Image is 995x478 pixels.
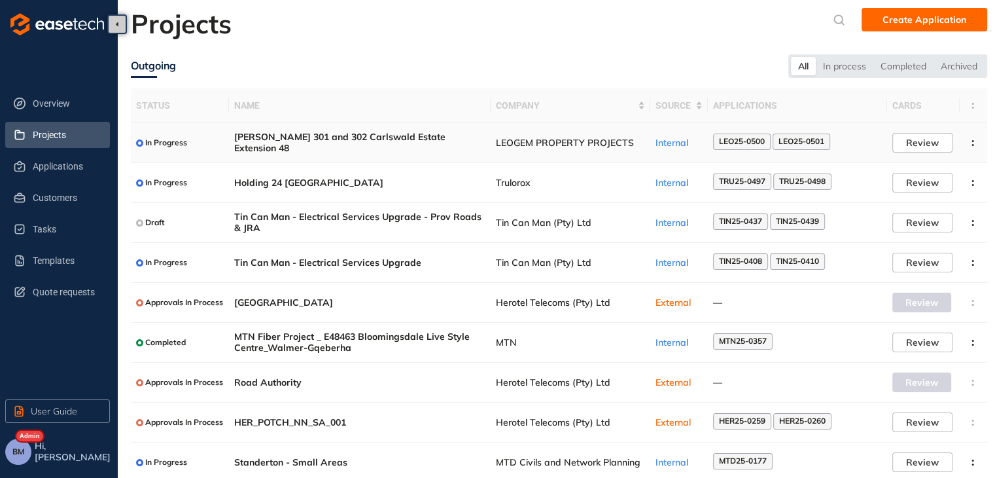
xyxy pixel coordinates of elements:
span: Approvals In Process [145,378,223,387]
div: Internal [655,457,703,468]
span: Completed [145,338,186,347]
span: HER25-0260 [779,416,826,426]
span: Review [906,136,939,150]
span: Road Authority [234,377,485,388]
th: Status [131,88,229,123]
div: Internal [655,217,703,229]
span: Tin Can Man - Electrical Services Upgrade - Prov Roads & JRA [234,211,485,234]
span: [GEOGRAPHIC_DATA] [234,297,485,308]
span: Source [655,98,693,113]
span: [PERSON_NAME] 301 and 302 Carlswald Estate Extension 48 [234,132,485,154]
span: Projects [33,122,99,148]
span: Customers [33,185,99,211]
th: Company [491,88,650,123]
span: TIN25-0408 [719,257,762,266]
span: TIN25-0410 [776,257,819,266]
button: Review [892,253,952,272]
button: Review [892,452,952,472]
div: Internal [655,138,703,149]
div: In process [816,57,873,75]
span: MTD25-0177 [719,456,767,466]
button: BM [5,439,31,465]
span: Quote requests [33,279,99,305]
div: All [791,57,816,75]
span: Holding 24 [GEOGRAPHIC_DATA] [234,177,485,189]
button: Create Application [862,8,987,31]
th: Source [650,88,708,123]
span: Review [906,215,939,230]
span: TIN25-0437 [719,217,762,226]
div: External [655,377,703,388]
span: — [713,297,722,308]
div: Archived [934,57,985,75]
span: MTD Civils and Network Planning [496,457,645,468]
span: MTN Fiber Project _ E48463 Bloomingsdale Live Style Centre_Walmer-Gqeberha [234,331,485,354]
span: Tin Can Man (Pty) Ltd [496,217,645,229]
span: Review [906,175,939,190]
th: Applications [708,88,887,123]
span: In Progress [145,458,187,467]
span: Review [906,455,939,469]
div: Internal [655,337,703,348]
span: BM [12,447,24,456]
span: Standerton - Small Areas [234,457,485,468]
span: Approvals In Process [145,298,223,307]
th: Name [229,88,491,123]
span: Tin Can Man - Electrical Services Upgrade [234,257,485,268]
span: HER_POTCH_NN_SA_001 [234,417,485,428]
span: In Progress [145,258,187,267]
span: Approvals In Process [145,418,223,427]
span: In Progress [145,178,187,187]
span: Overview [33,90,99,117]
div: Internal [655,257,703,268]
span: Herotel Telecoms (Pty) Ltd [496,417,645,428]
button: Review [892,413,952,432]
span: — [713,377,722,388]
span: TRU25-0497 [719,177,765,186]
img: logo [10,13,104,35]
button: Review [892,213,952,232]
span: Applications [33,153,99,179]
span: Herotel Telecoms (Pty) Ltd [496,377,645,388]
span: Review [906,415,939,430]
div: External [655,297,703,308]
span: Hi, [PERSON_NAME] [35,441,113,463]
span: MTN [496,337,645,348]
span: Tasks [33,216,99,242]
span: Company [496,98,635,113]
span: TIN25-0439 [776,217,819,226]
button: Review [892,133,952,153]
span: In Progress [145,138,187,147]
span: Templates [33,248,99,274]
span: LEOGEM PROPERTY PROJECTS [496,138,645,149]
button: Review [892,333,952,352]
span: TRU25-0498 [779,177,826,186]
span: Review [906,335,939,350]
span: Draft [145,218,165,227]
span: MTN25-0357 [719,337,767,346]
span: Trulorox [496,177,645,189]
th: Cards [887,88,960,123]
div: Internal [655,177,703,189]
span: LEO25-0501 [778,137,824,146]
div: Outgoing [131,58,176,74]
button: User Guide [5,399,110,423]
div: Completed [873,57,934,75]
div: External [655,417,703,428]
span: LEO25-0500 [719,137,765,146]
span: User Guide [31,404,77,418]
h2: Projects [131,8,232,39]
button: Review [892,173,952,193]
span: Herotel Telecoms (Pty) Ltd [496,297,645,308]
span: Tin Can Man (Pty) Ltd [496,257,645,268]
span: Create Application [882,12,966,27]
span: HER25-0259 [719,416,765,426]
span: Review [906,255,939,270]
